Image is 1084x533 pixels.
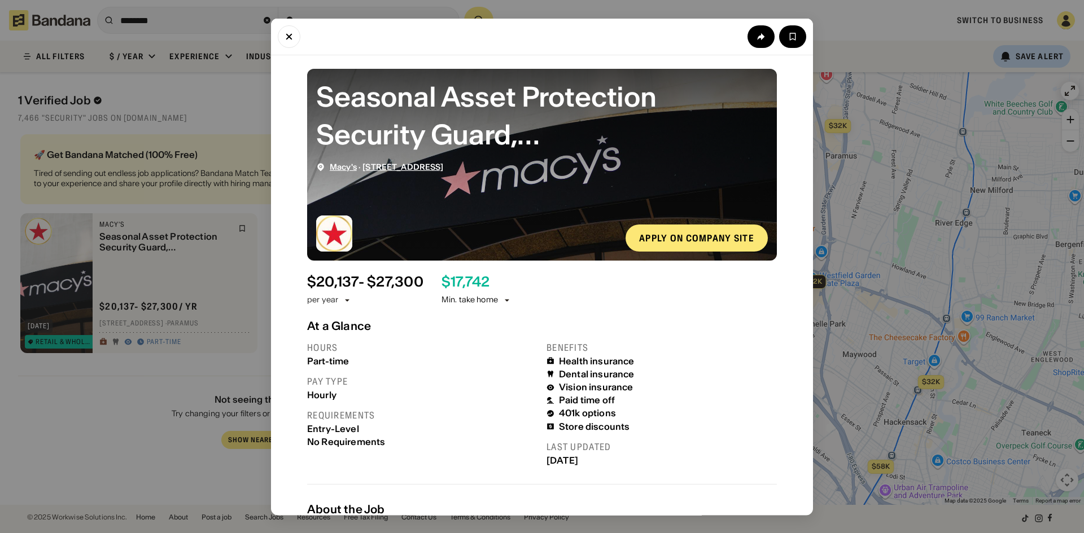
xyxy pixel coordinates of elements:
div: per year [307,294,338,306]
div: Min. take home [442,294,512,306]
div: At a Glance [307,319,777,332]
div: · [330,162,444,171]
div: Last updated [547,441,777,452]
div: Pay type [307,375,537,387]
span: [STREET_ADDRESS] [362,161,443,171]
button: Close [278,25,300,47]
div: Requirements [307,409,537,421]
div: Hours [307,341,537,353]
div: Dental insurance [559,368,635,379]
div: Seasonal Asset Protection Security Guard, Garden State Plaza [316,77,768,153]
div: Vision insurance [559,382,633,393]
img: Macy's logo [316,215,352,251]
div: 401k options [559,408,616,419]
div: Health insurance [559,355,635,366]
div: Part-time [307,355,537,366]
div: Paid time off [559,395,615,406]
div: Store discounts [559,421,630,431]
div: Benefits [547,341,777,353]
div: No Requirements [307,436,537,447]
div: $ 20,137 - $27,300 [307,274,423,290]
div: Entry-Level [307,423,537,434]
div: [DATE] [547,455,777,465]
div: $ 17,742 [442,274,490,290]
div: About the Job [307,502,777,516]
span: Macy's [330,161,357,171]
div: Hourly [307,389,537,400]
div: Apply on company site [639,233,754,242]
